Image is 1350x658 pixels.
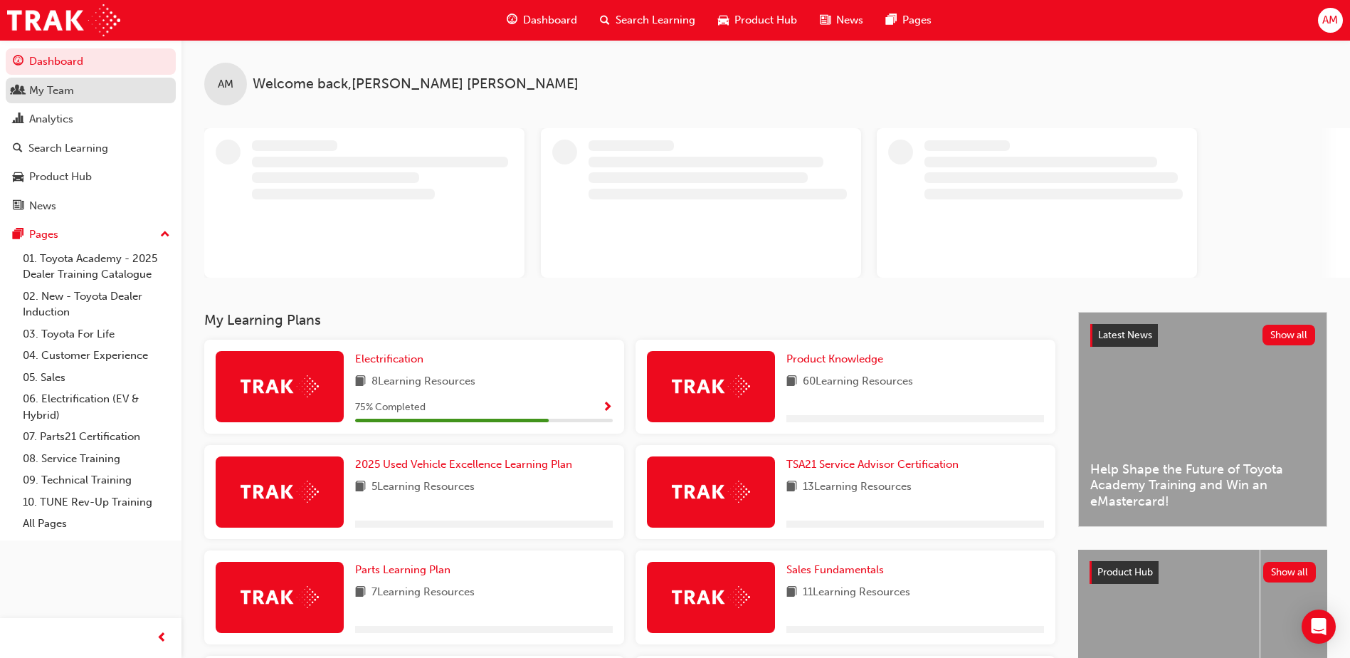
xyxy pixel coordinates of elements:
span: Sales Fundamentals [786,563,884,576]
a: All Pages [17,513,176,535]
a: 03. Toyota For Life [17,323,176,345]
a: 01. Toyota Academy - 2025 Dealer Training Catalogue [17,248,176,286]
span: car-icon [718,11,729,29]
div: Product Hub [29,169,92,185]
a: news-iconNews [808,6,875,35]
span: Search Learning [616,12,695,28]
a: guage-iconDashboard [495,6,589,35]
a: Search Learning [6,135,176,162]
img: Trak [241,375,319,397]
span: prev-icon [157,630,167,647]
span: AM [218,76,233,93]
a: 08. Service Training [17,448,176,470]
span: Product Knowledge [786,352,883,365]
span: Dashboard [523,12,577,28]
a: Product Hub [6,164,176,190]
span: News [836,12,863,28]
img: Trak [7,4,120,36]
a: pages-iconPages [875,6,943,35]
span: Latest News [1098,329,1152,341]
a: Latest NewsShow allHelp Shape the Future of Toyota Academy Training and Win an eMastercard! [1078,312,1327,527]
img: Trak [241,586,319,608]
button: Pages [6,221,176,248]
a: Parts Learning Plan [355,562,456,578]
img: Trak [672,586,750,608]
div: Open Intercom Messenger [1302,610,1336,644]
img: Trak [672,481,750,503]
span: book-icon [355,479,366,496]
button: Show Progress [602,399,613,417]
span: TSA21 Service Advisor Certification [786,458,959,471]
a: 04. Customer Experience [17,345,176,367]
span: 75 % Completed [355,399,426,416]
span: Show Progress [602,402,613,414]
span: chart-icon [13,113,23,126]
span: people-icon [13,85,23,98]
span: Help Shape the Future of Toyota Academy Training and Win an eMastercard! [1090,461,1315,510]
span: 5 Learning Resources [371,479,475,496]
span: guage-icon [507,11,517,29]
span: Pages [902,12,932,28]
span: book-icon [355,373,366,391]
a: News [6,193,176,219]
a: TSA21 Service Advisor Certification [786,456,964,473]
a: Product Knowledge [786,351,889,367]
span: Product Hub [734,12,797,28]
span: pages-icon [13,229,23,241]
span: search-icon [600,11,610,29]
div: Pages [29,226,58,243]
span: Welcome back , [PERSON_NAME] [PERSON_NAME] [253,76,579,93]
a: 05. Sales [17,367,176,389]
span: news-icon [820,11,830,29]
button: Show all [1263,562,1317,583]
a: Sales Fundamentals [786,562,890,578]
a: car-iconProduct Hub [707,6,808,35]
button: Show all [1262,325,1316,345]
a: 09. Technical Training [17,469,176,491]
span: Product Hub [1097,566,1153,578]
span: 11 Learning Resources [803,584,910,602]
span: book-icon [786,373,797,391]
a: Dashboard [6,48,176,75]
a: 10. TUNE Rev-Up Training [17,491,176,513]
a: Electrification [355,351,429,367]
span: 60 Learning Resources [803,373,913,391]
div: News [29,198,56,214]
img: Trak [241,481,319,503]
a: Latest NewsShow all [1090,324,1315,347]
span: book-icon [786,584,797,602]
span: up-icon [160,226,170,244]
button: AM [1318,8,1343,33]
span: 8 Learning Resources [371,373,475,391]
span: news-icon [13,200,23,213]
h3: My Learning Plans [204,312,1055,328]
span: car-icon [13,171,23,184]
span: 7 Learning Resources [371,584,475,602]
a: 2025 Used Vehicle Excellence Learning Plan [355,456,578,473]
span: 2025 Used Vehicle Excellence Learning Plan [355,458,572,471]
button: DashboardMy TeamAnalyticsSearch LearningProduct HubNews [6,46,176,221]
div: My Team [29,83,74,99]
div: Search Learning [28,140,108,157]
img: Trak [672,375,750,397]
span: search-icon [13,142,23,155]
a: 07. Parts21 Certification [17,426,176,448]
a: search-iconSearch Learning [589,6,707,35]
span: book-icon [355,584,366,602]
a: Product HubShow all [1090,561,1316,584]
a: My Team [6,78,176,104]
a: 06. Electrification (EV & Hybrid) [17,388,176,426]
span: 13 Learning Resources [803,479,912,496]
span: pages-icon [886,11,897,29]
a: Analytics [6,106,176,132]
div: Analytics [29,111,73,127]
span: book-icon [786,479,797,496]
a: 02. New - Toyota Dealer Induction [17,286,176,323]
span: AM [1322,12,1338,28]
span: Electrification [355,352,423,365]
span: guage-icon [13,56,23,68]
span: Parts Learning Plan [355,563,450,576]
